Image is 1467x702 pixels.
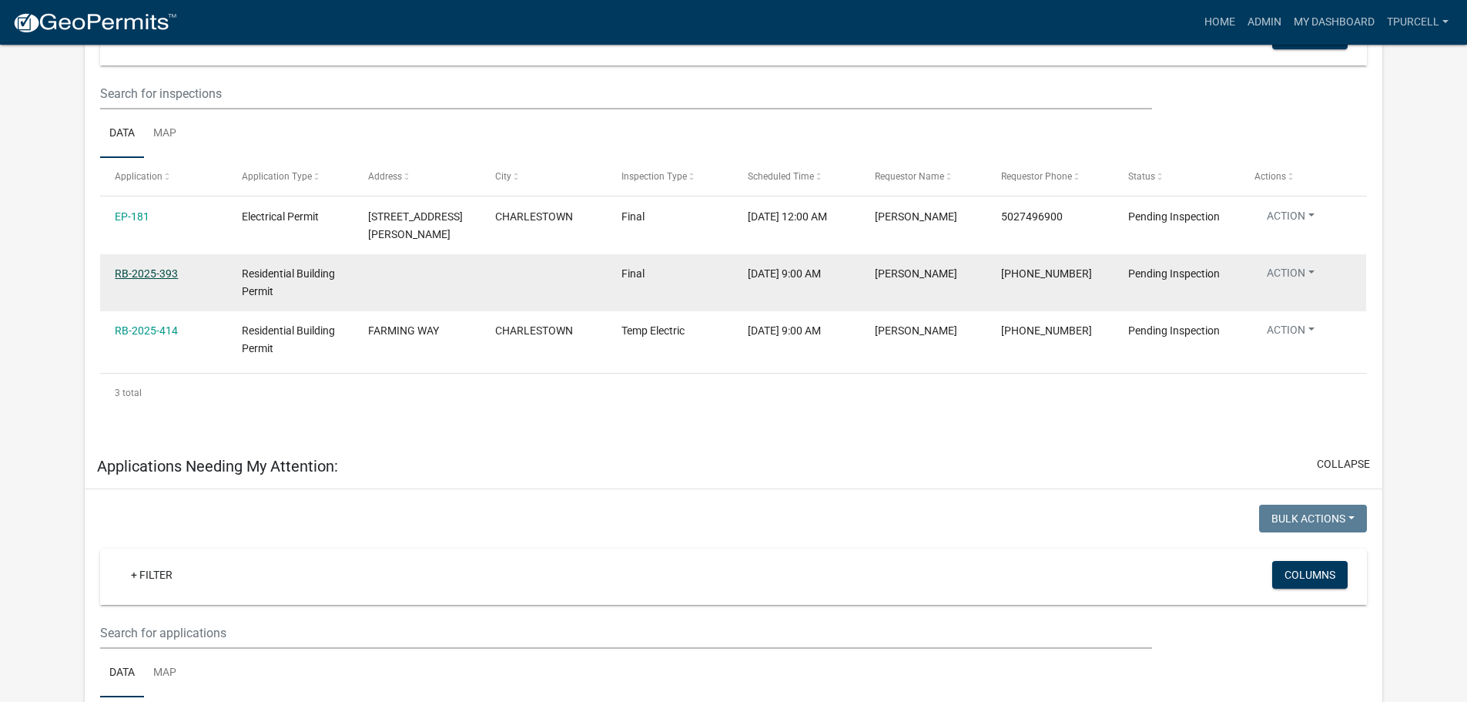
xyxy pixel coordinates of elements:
[115,171,162,182] span: Application
[97,457,338,475] h5: Applications Needing My Attention:
[100,649,144,698] a: Data
[1381,8,1455,37] a: Tpurcell
[495,171,511,182] span: City
[1254,171,1286,182] span: Actions
[621,267,645,280] span: Final
[100,374,1367,412] div: 3 total
[860,158,986,195] datatable-header-cell: Requestor Name
[986,158,1113,195] datatable-header-cell: Requestor Phone
[242,324,335,354] span: Residential Building Permit
[1272,561,1348,589] button: Columns
[1128,171,1155,182] span: Status
[100,78,1151,109] input: Search for inspections
[144,649,186,698] a: Map
[100,617,1151,649] input: Search for applications
[1254,208,1327,230] button: Action
[100,109,144,159] a: Data
[1288,8,1381,37] a: My Dashboard
[242,210,319,223] span: Electrical Permit
[1001,267,1092,280] span: (502)639-7309
[607,158,733,195] datatable-header-cell: Inspection Type
[875,210,957,223] span: Jenifer
[875,267,957,280] span: Ross Burnell
[368,324,439,337] span: FARMING WAY
[1254,265,1327,287] button: Action
[495,210,573,223] span: CHARLESTOWN
[100,158,226,195] datatable-header-cell: Application
[227,158,353,195] datatable-header-cell: Application Type
[733,158,859,195] datatable-header-cell: Scheduled Time
[748,324,821,337] span: 10/14/2025, 9:00 AM
[1241,8,1288,37] a: Admin
[144,109,186,159] a: Map
[1001,210,1063,223] span: 5027496900
[1113,158,1239,195] datatable-header-cell: Status
[495,324,573,337] span: CHARLESTOWN
[1001,171,1072,182] span: Requestor Phone
[1254,322,1327,344] button: Action
[242,171,312,182] span: Application Type
[1128,210,1220,223] span: Pending Inspection
[1001,324,1092,337] span: (502)639-7309
[1128,324,1220,337] span: Pending Inspection
[875,171,944,182] span: Requestor Name
[368,171,402,182] span: Address
[1240,158,1366,195] datatable-header-cell: Actions
[621,324,685,337] span: Temp Electric
[119,561,185,589] a: + Filter
[748,210,827,223] span: 10/07/2025, 12:00 AM
[368,210,463,240] span: 7720 BETHANY RD
[1198,8,1241,37] a: Home
[480,158,606,195] datatable-header-cell: City
[115,267,178,280] a: RB-2025-393
[748,267,821,280] span: 10/10/2025, 9:00 AM
[621,210,645,223] span: Final
[353,158,480,195] datatable-header-cell: Address
[115,210,149,223] a: EP-181
[748,171,814,182] span: Scheduled Time
[1317,456,1370,472] button: collapse
[242,267,335,297] span: Residential Building Permit
[1259,505,1367,532] button: Bulk Actions
[621,171,687,182] span: Inspection Type
[1128,267,1220,280] span: Pending Inspection
[875,324,957,337] span: Ross Burnell
[115,324,178,337] a: RB-2025-414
